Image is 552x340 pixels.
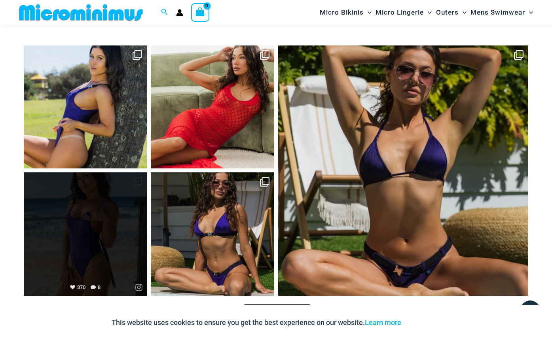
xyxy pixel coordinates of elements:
span: 8 [91,284,101,290]
a: Account icon link [176,9,183,16]
svg: Instagram [135,283,143,291]
span: Menu Toggle [424,2,432,23]
a: View Shopping Cart, empty [191,3,209,21]
span: Micro Bikinis [320,2,364,23]
a: Learn more [365,318,401,327]
span: Menu Toggle [459,2,467,23]
a: Instagram Follow on Instagram [244,304,311,318]
a: Search icon link [161,8,168,17]
span: Outers [436,2,459,23]
span: 370 [70,284,85,290]
a: Instagram [132,276,146,296]
img: MM SHOP LOGO FLAT [16,4,146,21]
a: Mens SwimwearMenu ToggleMenu Toggle [469,2,535,23]
span: Mens Swimwear [470,2,525,23]
a: OutersMenu ToggleMenu Toggle [434,2,469,23]
span: Menu Toggle [525,2,533,23]
span: Menu Toggle [364,2,372,23]
a: Micro BikinisMenu ToggleMenu Toggle [318,2,374,23]
button: Accept [407,313,441,332]
p: This website uses cookies to ensure you get the best experience on our website. [112,317,401,329]
nav: Site Navigation [317,1,536,24]
a: Micro LingerieMenu ToggleMenu Toggle [374,2,434,23]
span: Micro Lingerie [376,2,424,23]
